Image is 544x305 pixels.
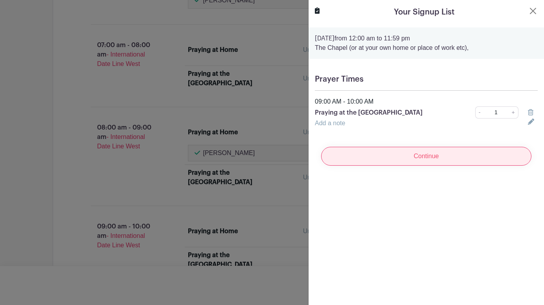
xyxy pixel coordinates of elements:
h5: Prayer Times [315,75,538,84]
p: The Chapel (or at your own home or place of work etc), [315,43,538,53]
a: - [475,106,484,119]
a: + [509,106,518,119]
button: Close [528,6,538,16]
div: 09:00 AM - 10:00 AM [310,97,542,106]
a: Add a note [315,120,345,126]
p: Praying at the [GEOGRAPHIC_DATA] [315,108,441,117]
p: from 12:00 am to 11:59 pm [315,34,538,43]
input: Continue [321,147,531,166]
h5: Your Signup List [394,6,454,18]
strong: [DATE] [315,35,334,42]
